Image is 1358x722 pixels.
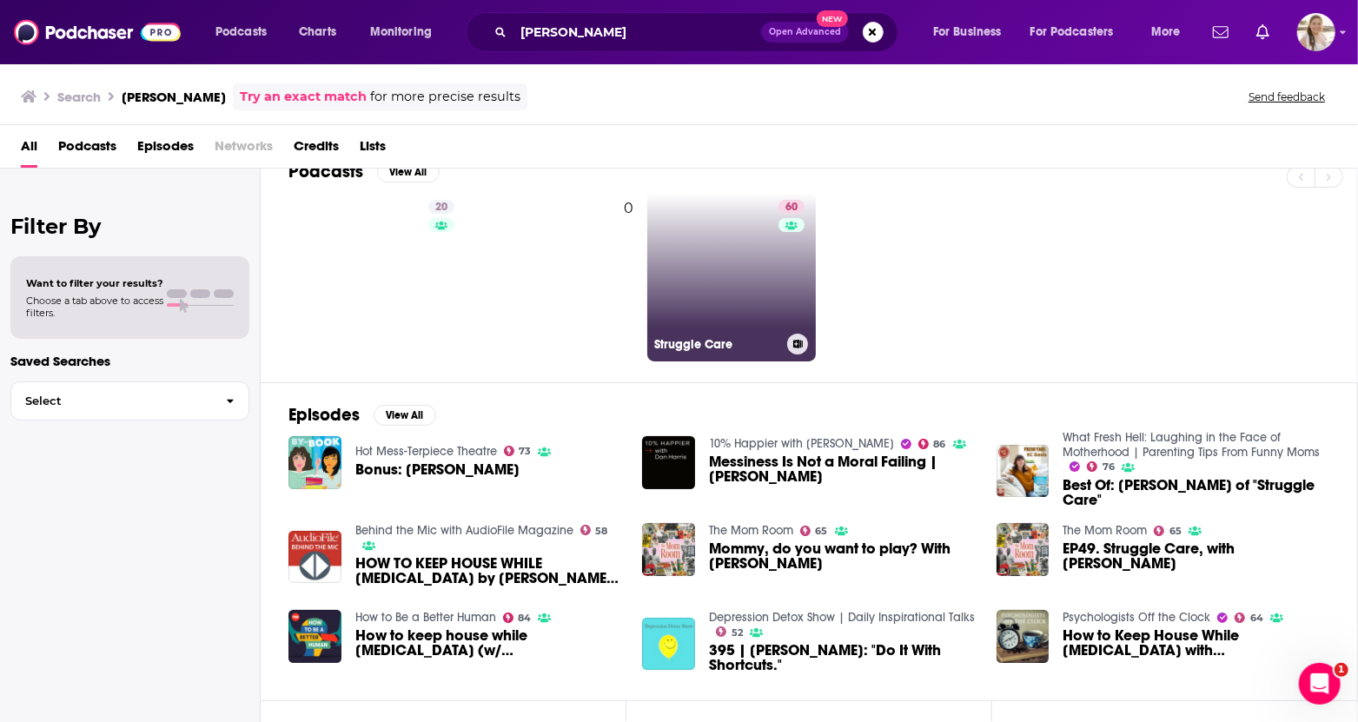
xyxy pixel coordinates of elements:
div: Search podcasts, credits, & more... [482,12,915,52]
a: The Mom Room [709,523,793,538]
span: Networks [215,132,273,168]
iframe: Intercom live chat [1299,663,1341,705]
a: The Mom Room [1063,523,1147,538]
img: Podchaser - Follow, Share and Rate Podcasts [14,16,181,49]
img: Messiness Is Not a Moral Failing | KC Davis [642,436,695,489]
span: 86 [934,440,946,448]
a: 58 [580,525,608,535]
a: EP49. Struggle Care, with KC Davis [1063,541,1329,571]
span: Bonus: [PERSON_NAME] [355,462,520,477]
a: Show notifications dropdown [1206,17,1235,47]
img: How to Keep House While Drowning with KC Davis [997,610,1050,663]
button: Show profile menu [1297,13,1335,51]
span: 84 [518,614,531,622]
a: EpisodesView All [288,404,436,426]
img: 395 | KC Davis: "Do It With Shortcuts." [642,618,695,671]
span: More [1151,20,1181,44]
a: 20 [428,200,454,214]
a: Charts [288,18,347,46]
span: For Podcasters [1030,20,1114,44]
a: All [21,132,37,168]
span: Podcasts [215,20,267,44]
span: EP49. Struggle Care, with [PERSON_NAME] [1063,541,1329,571]
span: 73 [519,447,531,455]
a: Bonus: KC Davis [355,462,520,477]
a: 64 [1235,613,1263,623]
a: 84 [503,613,532,623]
a: Lists [360,132,386,168]
span: Best Of: [PERSON_NAME] of "Struggle Care" [1063,478,1329,507]
button: open menu [203,18,289,46]
button: Open AdvancedNew [761,22,849,43]
a: Best Of: KC Davis of "Struggle Care" [997,445,1050,498]
h2: Filter By [10,214,249,239]
button: open menu [921,18,1023,46]
a: Best Of: KC Davis of "Struggle Care" [1063,478,1329,507]
input: Search podcasts, credits, & more... [513,18,761,46]
span: 20 [435,199,447,216]
a: Messiness Is Not a Moral Failing | KC Davis [709,454,976,484]
span: 395 | [PERSON_NAME]: "Do It With Shortcuts." [709,643,976,672]
span: Want to filter your results? [26,277,163,289]
a: What Fresh Hell: Laughing in the Face of Motherhood | Parenting Tips From Funny Moms [1063,430,1320,460]
img: HOW TO KEEP HOUSE WHILE DROWNING by KC Davis, read by KC Davis, Raquel Martin [288,531,341,584]
a: Show notifications dropdown [1249,17,1276,47]
button: View All [377,162,440,182]
h2: Podcasts [288,161,363,182]
h2: Episodes [288,404,360,426]
h3: Struggle Care [654,337,780,352]
span: For Business [933,20,1002,44]
a: 0 [473,193,641,361]
span: Choose a tab above to access filters. [26,295,163,319]
a: 76 [1087,461,1115,472]
a: 60Struggle Care [647,193,816,361]
a: Psychologists Off the Clock [1063,610,1210,625]
span: 65 [816,527,828,535]
span: Logged in as acquavie [1297,13,1335,51]
img: Mommy, do you want to play? With KC Davis [642,523,695,576]
span: 1 [1335,663,1348,677]
img: How to keep house while drowning (w/ KC Davis) [288,610,341,663]
a: 20 [297,193,466,361]
span: Monitoring [370,20,432,44]
button: open menu [358,18,454,46]
p: Saved Searches [10,353,249,369]
a: 395 | KC Davis: "Do It With Shortcuts." [709,643,976,672]
button: View All [374,405,436,426]
a: How to Keep House While Drowning with KC Davis [1063,628,1329,658]
a: 60 [778,200,805,214]
a: 10% Happier with Dan Harris [709,436,894,451]
a: 86 [918,439,946,449]
button: open menu [1139,18,1202,46]
img: Bonus: KC Davis [288,436,341,489]
span: 52 [732,629,743,637]
span: How to Keep House While [MEDICAL_DATA] with [PERSON_NAME] [1063,628,1329,658]
span: Messiness Is Not a Moral Failing | [PERSON_NAME] [709,454,976,484]
span: Charts [299,20,336,44]
span: 58 [595,527,607,535]
span: for more precise results [370,87,520,107]
a: Credits [294,132,339,168]
a: Episodes [137,132,194,168]
span: HOW TO KEEP HOUSE WHILE [MEDICAL_DATA] by [PERSON_NAME], read by [PERSON_NAME], [PERSON_NAME] [355,556,622,586]
a: Podcasts [58,132,116,168]
button: open menu [1019,18,1139,46]
span: Open Advanced [769,28,841,36]
button: Select [10,381,249,421]
img: User Profile [1297,13,1335,51]
span: 76 [1103,463,1115,471]
a: 65 [800,526,828,536]
span: How to keep house while [MEDICAL_DATA] (w/ [PERSON_NAME]) [355,628,622,658]
img: EP49. Struggle Care, with KC Davis [997,523,1050,576]
span: New [817,10,848,27]
button: Send feedback [1243,89,1330,104]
